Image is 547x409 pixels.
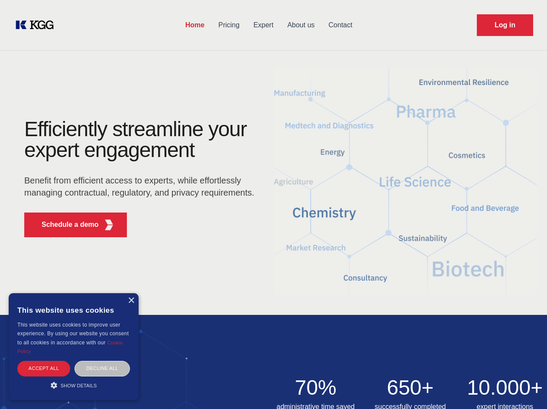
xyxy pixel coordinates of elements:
p: Benefit from efficient access to experts, while effortlessly managing contractual, regulatory, an... [24,174,260,199]
span: This website uses cookies to improve user experience. By using our website you consent to all coo... [17,322,129,346]
img: KGG Fifth Element RED [104,219,114,230]
a: Pricing [211,14,246,36]
h1: Efficiently streamline your expert engagement [24,119,260,160]
h2: 650+ [368,377,453,398]
div: This website uses cookies [17,300,130,321]
a: Request Demo [477,14,533,36]
span: Show details [61,383,97,388]
a: Home [178,14,211,36]
a: KOL Knowledge Platform: Talk to Key External Experts (KEE) [14,18,61,32]
div: Accept all [17,361,70,376]
a: Contact [322,14,359,36]
a: About us [280,14,321,36]
img: KGG Fifth Element RED [274,56,537,306]
div: Show details [17,381,130,389]
button: Schedule a demoKGG Fifth Element RED [24,213,127,237]
p: Schedule a demo [42,219,99,230]
a: Expert [246,14,280,36]
h2: 70% [274,377,358,398]
div: Close [128,298,134,304]
a: Cookie Policy [17,340,123,354]
div: Decline all [74,361,130,376]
